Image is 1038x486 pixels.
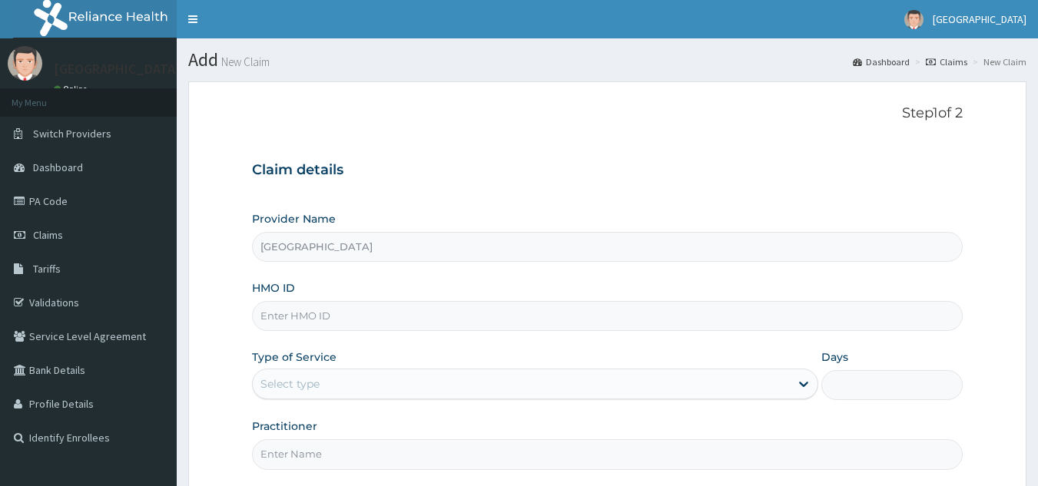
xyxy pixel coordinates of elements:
[33,262,61,276] span: Tariffs
[821,349,848,365] label: Days
[218,56,270,68] small: New Claim
[252,301,963,331] input: Enter HMO ID
[252,280,295,296] label: HMO ID
[8,46,42,81] img: User Image
[188,50,1026,70] h1: Add
[926,55,967,68] a: Claims
[252,162,963,179] h3: Claim details
[252,105,963,122] p: Step 1 of 2
[853,55,910,68] a: Dashboard
[904,10,924,29] img: User Image
[252,418,317,434] label: Practitioner
[252,439,963,469] input: Enter Name
[969,55,1026,68] li: New Claim
[33,160,83,174] span: Dashboard
[252,211,336,226] label: Provider Name
[252,349,337,365] label: Type of Service
[260,376,320,392] div: Select type
[33,127,111,141] span: Switch Providers
[54,62,181,76] p: [GEOGRAPHIC_DATA]
[33,228,63,242] span: Claims
[54,84,91,94] a: Online
[933,12,1026,26] span: [GEOGRAPHIC_DATA]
